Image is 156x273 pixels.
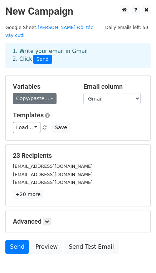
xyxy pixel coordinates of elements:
h5: Advanced [13,218,143,225]
h2: New Campaign [5,5,151,18]
div: 1. Write your email in Gmail 2. Click [7,47,149,64]
a: [PERSON_NAME] Đối tác váy cưới [5,25,93,38]
a: Copy/paste... [13,93,57,104]
small: [EMAIL_ADDRESS][DOMAIN_NAME] [13,180,93,185]
iframe: Chat Widget [120,239,156,273]
span: Send [33,55,52,64]
h5: Variables [13,83,73,91]
a: Load... [13,122,40,133]
a: Daily emails left: 50 [103,25,151,30]
small: [EMAIL_ADDRESS][DOMAIN_NAME] [13,164,93,169]
a: +20 more [13,190,43,199]
span: Daily emails left: 50 [103,24,151,31]
small: [EMAIL_ADDRESS][DOMAIN_NAME] [13,172,93,177]
small: Google Sheet: [5,25,93,38]
h5: 23 Recipients [13,152,143,160]
h5: Email column [83,83,143,91]
a: Send Test Email [64,240,118,254]
a: Send [5,240,29,254]
a: Templates [13,111,44,119]
a: Preview [31,240,62,254]
button: Save [52,122,70,133]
